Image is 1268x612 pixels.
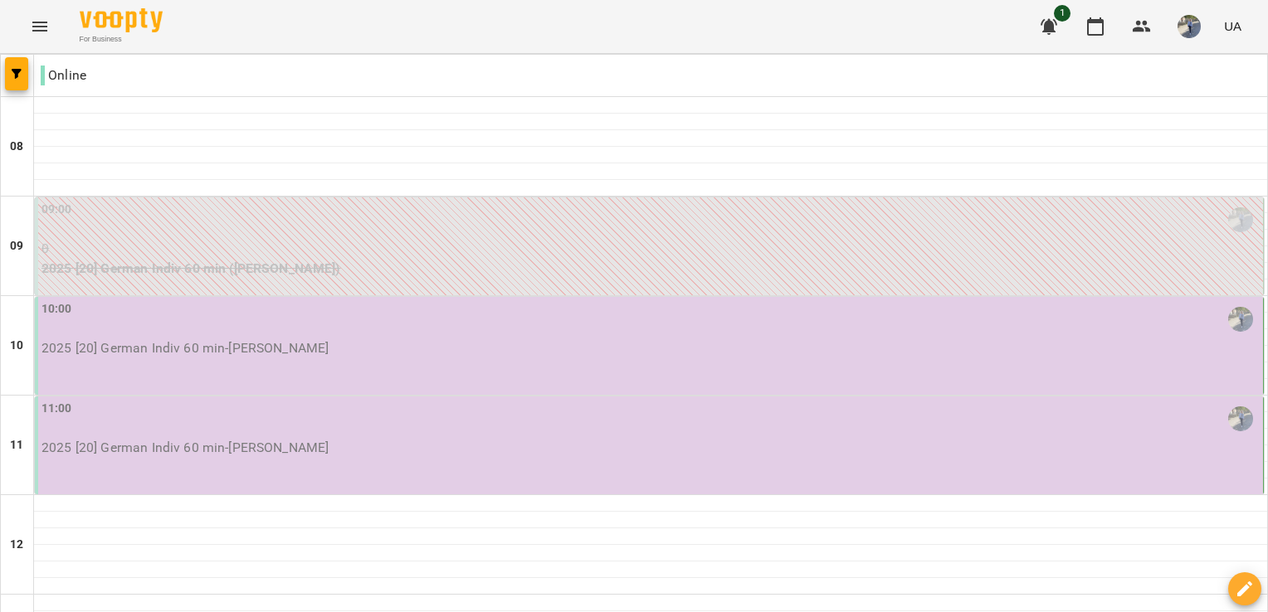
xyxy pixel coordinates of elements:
[10,436,23,454] h6: 11
[20,7,60,46] button: Menu
[1054,5,1070,22] span: 1
[1228,207,1253,232] img: Мірошніченко Вікторія Сергіївна (н)
[1228,406,1253,431] img: Мірошніченко Вікторія Сергіївна (н)
[41,259,1260,279] p: 2025 [20] German Indiv 60 min ([PERSON_NAME])
[41,438,1260,458] p: 2025 [20] German Indiv 60 min - [PERSON_NAME]
[10,536,23,554] h6: 12
[1217,11,1248,41] button: UA
[41,66,86,85] p: Online
[1178,15,1201,38] img: 9057b12b0e3b5674d2908fc1e5c3d556.jpg
[80,8,163,32] img: Voopty Logo
[1228,307,1253,332] img: Мірошніченко Вікторія Сергіївна (н)
[41,338,1260,358] p: 2025 [20] German Indiv 60 min - [PERSON_NAME]
[10,337,23,355] h6: 10
[41,300,72,318] label: 10:00
[41,239,1260,259] p: 0
[41,201,72,219] label: 09:00
[80,34,163,45] span: For Business
[41,400,72,418] label: 11:00
[10,138,23,156] h6: 08
[1224,17,1241,35] span: UA
[10,237,23,255] h6: 09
